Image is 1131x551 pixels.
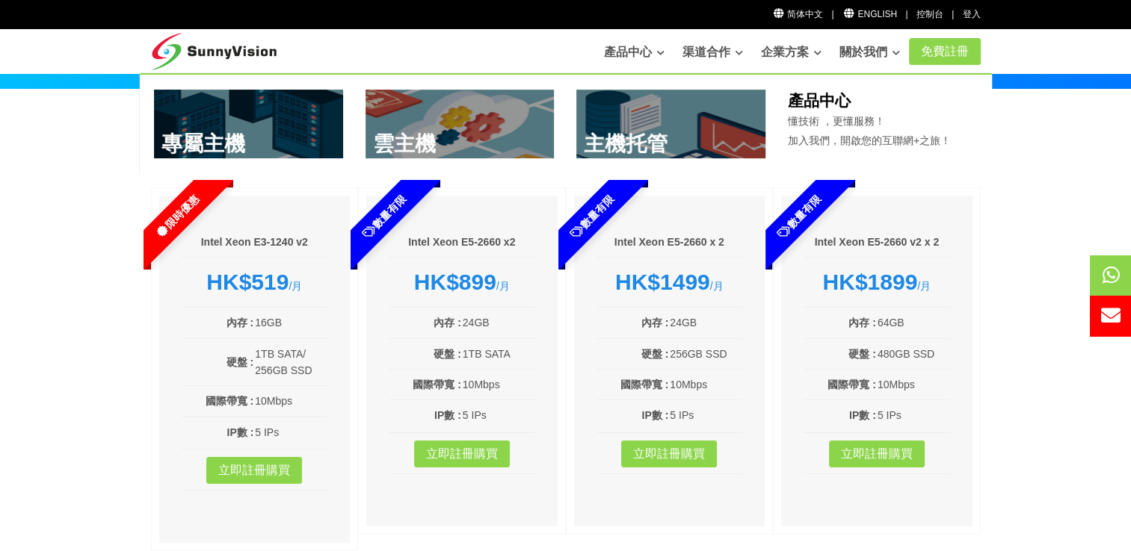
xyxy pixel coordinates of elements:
[952,7,954,22] li: |
[829,441,925,467] a: 立即註冊購買
[669,314,742,331] td: 24GB
[641,317,669,329] b: 內存 :
[909,38,981,65] a: 免費註冊
[414,441,510,467] a: 立即註冊購買
[839,37,900,67] a: 關於我們
[414,270,496,294] strong: HK$899
[848,348,876,360] b: 硬盤 :
[669,406,742,424] td: 5 IPs
[641,348,669,360] b: 硬盤 :
[389,235,535,250] h6: Intel Xeon E5-2660 x2
[604,37,665,67] a: 產品中心
[848,317,876,329] b: 內存 :
[761,37,822,67] a: 企業方案
[842,9,897,19] a: English
[226,317,254,329] b: 內存 :
[206,457,302,484] a: 立即註冊購買
[804,235,950,250] h6: Intel Xeon E5-2660 v2 x 2
[434,348,461,360] b: 硬盤 :
[877,376,950,393] td: 10Mbps
[877,406,950,424] td: 5 IPs
[788,115,951,146] span: 懂技術 ，更懂服務！ 加入我們，開啟您的互聯網+之旅！
[462,345,535,363] td: 1TB SATA
[254,392,327,410] td: 10Mbps
[462,314,535,331] td: 24GB
[669,345,742,363] td: 256GB SSD
[206,395,254,407] b: 國際帶寬 :
[462,376,535,393] td: 10Mbps
[831,7,833,22] li: |
[114,154,239,279] span: 限時優惠
[206,270,289,294] strong: HK$519
[621,441,717,467] a: 立即註冊購買
[528,154,654,279] span: 數量有限
[254,345,327,380] td: 1TB SATA/ 256GB SSD
[641,409,668,421] b: IP數 :
[182,269,328,296] div: /月
[620,379,669,390] b: 國際帶寬 :
[182,235,328,250] h6: Intel Xeon E3-1240 v2
[788,92,851,109] b: 產品中心
[462,406,535,424] td: 5 IPs
[877,314,950,331] td: 64GB
[434,317,461,329] b: 內存 :
[682,37,743,67] a: 渠道合作
[597,235,743,250] h6: Intel Xeon E5-2660 x 2
[140,73,992,175] div: 產品中心
[434,409,461,421] b: IP數 :
[963,9,981,19] a: 登入
[413,379,461,390] b: 國際帶寬 :
[226,426,253,438] b: IP數 :
[804,269,950,296] div: /月
[916,9,943,19] a: 控制台
[254,423,327,441] td: 5 IPs
[615,270,710,294] strong: HK$1499
[828,379,876,390] b: 國際帶寬 :
[772,9,824,19] a: 简体中文
[389,269,535,296] div: /月
[321,154,447,279] span: 數量有限
[597,269,743,296] div: /月
[849,409,876,421] b: IP數 :
[669,376,742,393] td: 10Mbps
[877,345,950,363] td: 480GB SSD
[822,270,917,294] strong: HK$1899
[905,7,907,22] li: |
[226,356,254,368] b: 硬盤 :
[736,154,862,279] span: 數量有限
[254,314,327,331] td: 16GB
